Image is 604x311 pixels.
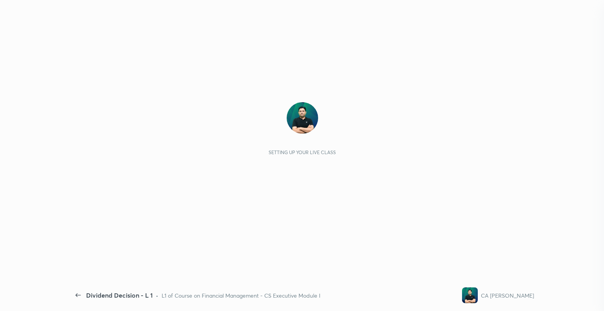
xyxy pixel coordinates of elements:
[287,102,318,134] img: ca7781c0cd004cf9965ef68f0d4daeb9.jpg
[162,291,320,300] div: L1 of Course on Financial Management - CS Executive Module I
[156,291,158,300] div: •
[481,291,534,300] div: CA [PERSON_NAME]
[86,291,153,300] div: Dividend Decision - L 1
[462,287,478,303] img: ca7781c0cd004cf9965ef68f0d4daeb9.jpg
[269,149,336,155] div: Setting up your live class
